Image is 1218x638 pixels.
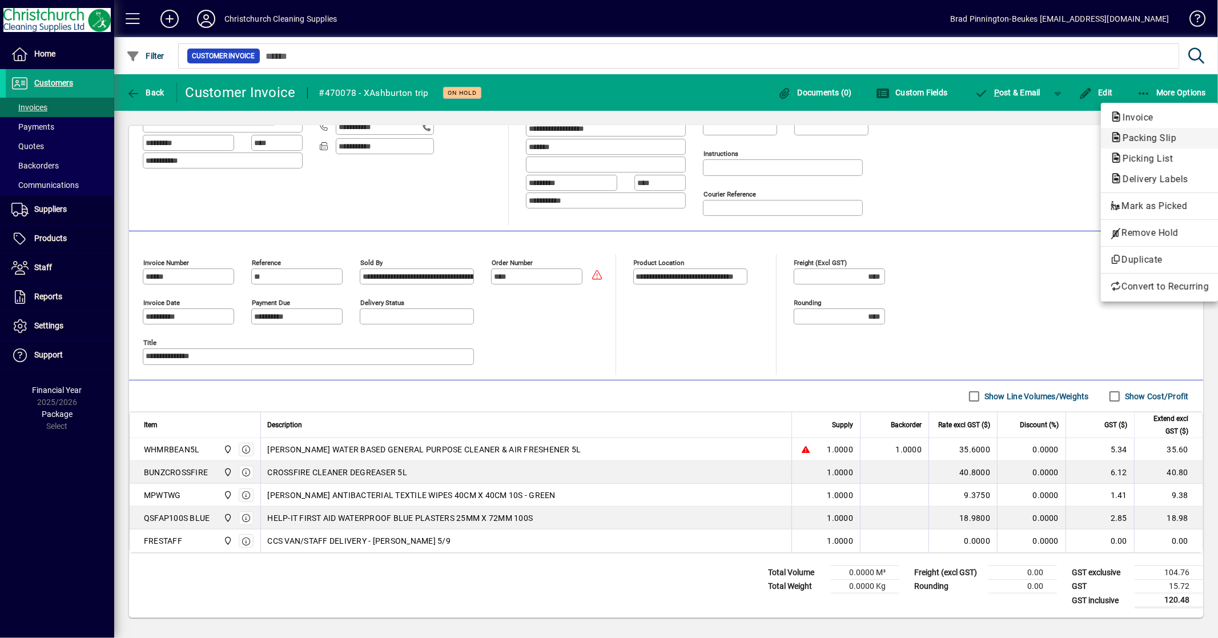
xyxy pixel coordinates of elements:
span: Convert to Recurring [1110,280,1209,294]
span: Picking List [1110,153,1179,164]
span: Delivery Labels [1110,174,1194,184]
span: Remove Hold [1110,226,1209,240]
span: Mark as Picked [1110,199,1209,213]
span: Packing Slip [1110,133,1182,143]
span: Invoice [1110,112,1159,123]
span: Duplicate [1110,253,1209,267]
